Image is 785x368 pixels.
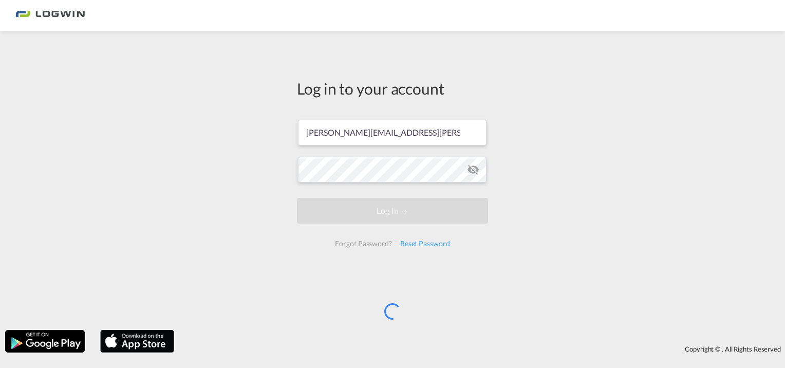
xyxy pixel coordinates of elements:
[467,163,479,176] md-icon: icon-eye-off
[331,234,396,253] div: Forgot Password?
[4,329,86,354] img: google.png
[99,329,175,354] img: apple.png
[15,4,85,27] img: 2761ae10d95411efa20a1f5e0282d2d7.png
[396,234,454,253] div: Reset Password
[179,340,785,358] div: Copyright © . All Rights Reserved
[297,78,488,99] div: Log in to your account
[298,120,487,145] input: Enter email/phone number
[297,198,488,224] button: LOGIN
